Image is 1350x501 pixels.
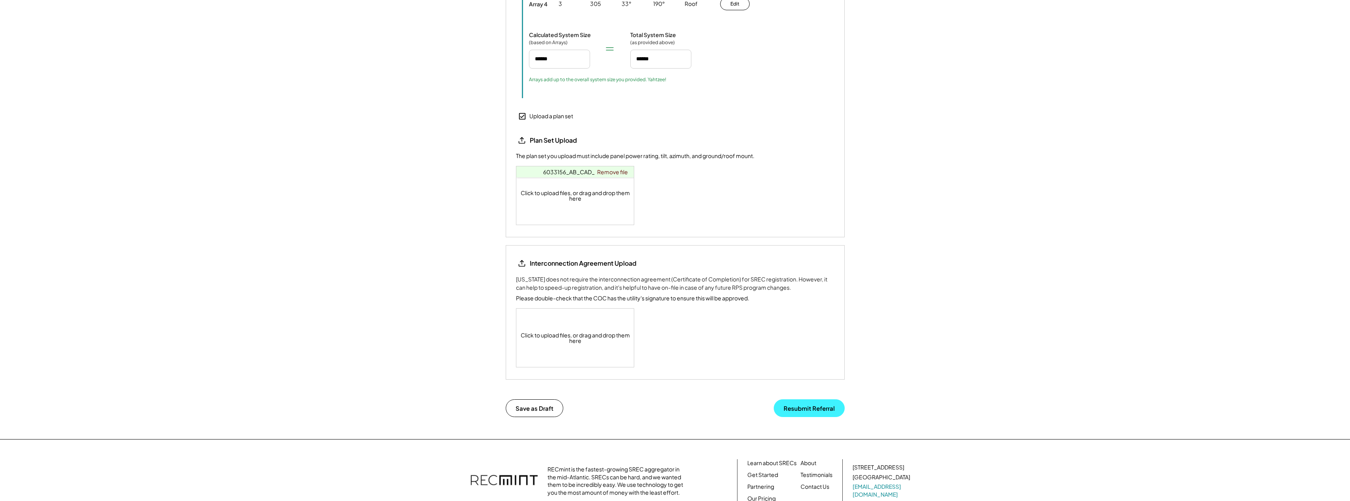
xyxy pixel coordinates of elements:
a: Testimonials [801,471,832,479]
div: Plan Set Upload [530,136,609,145]
div: Upload a plan set [529,112,573,120]
div: Please double-check that the COC has the utility's signature to ensure this will be approved. [516,294,749,302]
a: Partnering [747,483,774,491]
div: [GEOGRAPHIC_DATA] [853,473,910,481]
div: (based on Arrays) [529,39,568,46]
div: Calculated System Size [529,31,591,38]
div: Array 4 [529,0,547,7]
a: Get Started [747,471,778,479]
div: [STREET_ADDRESS] [853,464,904,471]
img: recmint-logotype%403x.png [471,467,538,495]
div: (as provided above) [630,39,675,46]
div: Total System Size [630,31,676,38]
a: [EMAIL_ADDRESS][DOMAIN_NAME] [853,483,912,498]
div: Interconnection Agreement Upload [530,259,637,268]
a: 6033156_AB_CAD_1.pdf [543,168,608,175]
div: RECmint is the fastest-growing SREC aggregator in the mid-Atlantic. SRECs can be hard, and we wan... [547,466,687,496]
div: [US_STATE] does not require the interconnection agreement (Certificate of Completion) for SREC re... [516,275,834,292]
div: Click to upload files, or drag and drop them here [516,166,635,225]
a: Contact Us [801,483,829,491]
div: Click to upload files, or drag and drop them here [516,309,635,367]
div: The plan set you upload must include panel power rating, tilt, azimuth, and ground/roof mount. [516,152,754,160]
button: Resubmit Referral [774,399,845,417]
button: Save as Draft [506,399,563,417]
a: Learn about SRECs [747,459,797,467]
div: Arrays add up to the overall system size you provided. Yahtzee! [529,76,666,83]
a: About [801,459,816,467]
a: Remove file [594,166,631,177]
